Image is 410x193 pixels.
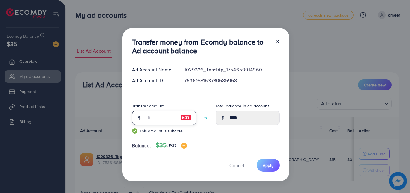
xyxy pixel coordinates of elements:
h3: Transfer money from Ecomdy balance to Ad account balance [132,38,270,55]
div: Ad Account ID [127,77,180,84]
label: Total balance in ad account [216,103,269,109]
img: guide [132,128,137,134]
span: USD [167,142,176,149]
span: Cancel [229,162,244,169]
div: Ad Account Name [127,66,180,73]
button: Cancel [222,159,252,172]
div: 1029336_Topstrip_1754650914960 [179,66,284,73]
button: Apply [257,159,280,172]
h4: $35 [156,142,187,149]
small: This amount is suitable [132,128,196,134]
span: Apply [263,162,274,168]
img: image [180,114,191,121]
img: image [181,143,187,149]
span: Balance: [132,142,151,149]
div: 7536168163730685968 [179,77,284,84]
label: Transfer amount [132,103,164,109]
